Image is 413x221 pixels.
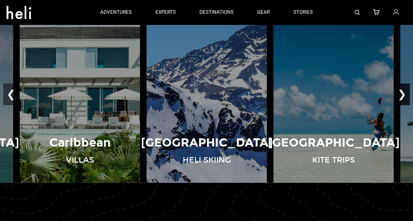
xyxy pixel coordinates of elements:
[3,83,19,105] button: ❮
[155,9,176,16] p: experts
[355,10,360,15] img: search-bar-icon.svg
[49,134,111,151] p: Caribbean
[66,154,94,166] p: Villas
[183,154,231,166] p: Heli Skiing
[312,154,355,166] p: Kite Trips
[268,134,400,151] p: [GEOGRAPHIC_DATA]
[394,83,410,105] button: ❯
[199,9,234,16] p: destinations
[100,9,132,16] p: adventures
[141,134,273,151] p: [GEOGRAPHIC_DATA]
